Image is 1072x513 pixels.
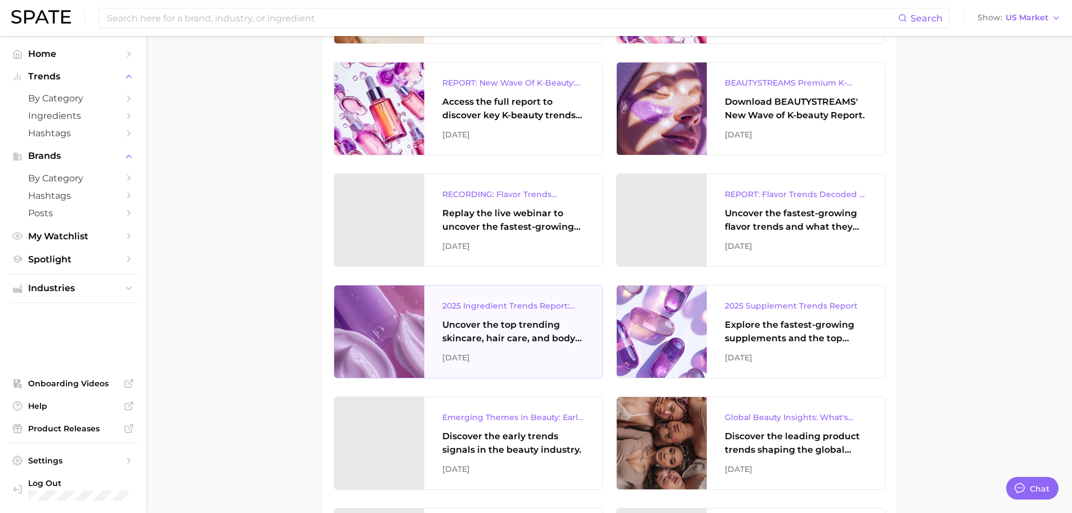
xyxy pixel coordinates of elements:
[977,15,1002,21] span: Show
[442,299,584,313] div: 2025 Ingredient Trends Report: The Ingredients Defining Beauty in [DATE]
[334,173,603,267] a: RECORDING: Flavor Trends Decoded - What's New & What's Next According to TikTok & GoogleReplay th...
[725,318,867,345] div: Explore the fastest-growing supplements and the top wellness concerns driving consumer demand
[442,128,584,141] div: [DATE]
[725,128,867,141] div: [DATE]
[910,13,943,24] span: Search
[9,187,137,204] a: Hashtags
[28,208,118,218] span: Posts
[9,68,137,85] button: Trends
[334,285,603,378] a: 2025 Ingredient Trends Report: The Ingredients Defining Beauty in [DATE]Uncover the top trending ...
[334,396,603,490] a: Emerging Themes in Beauty: Early Trend Signals with Big PotentialDiscover the early trends signal...
[28,72,118,82] span: Trends
[9,398,137,414] a: Help
[334,62,603,155] a: REPORT: New Wave Of K-Beauty: [GEOGRAPHIC_DATA]’s Trending Innovations In Skincare & Color Cosmet...
[28,378,118,389] span: Onboarding Videos
[9,452,137,469] a: Settings
[616,285,885,378] a: 2025 Supplement Trends ReportExplore the fastest-growing supplements and the top wellness concern...
[9,107,137,124] a: Ingredients
[725,351,867,364] div: [DATE]
[9,90,137,107] a: by Category
[9,251,137,268] a: Spotlight
[442,76,584,90] div: REPORT: New Wave Of K-Beauty: [GEOGRAPHIC_DATA]’s Trending Innovations In Skincare & Color Cosmetics
[28,93,118,104] span: by Category
[28,456,118,466] span: Settings
[9,227,137,245] a: My Watchlist
[725,95,867,122] div: Download BEAUTYSTREAMS' New Wave of K-beauty Report.
[28,190,118,201] span: Hashtags
[725,462,867,476] div: [DATE]
[9,148,137,164] button: Brands
[28,48,118,59] span: Home
[725,411,867,424] div: Global Beauty Insights: What's Trending & What's Ahead?
[9,45,137,63] a: Home
[28,478,128,488] span: Log Out
[9,375,137,392] a: Onboarding Videos
[442,462,584,476] div: [DATE]
[28,110,118,121] span: Ingredients
[616,62,885,155] a: BEAUTYSTREAMS Premium K-beauty Trends ReportDownload BEAUTYSTREAMS' New Wave of K-beauty Report.[...
[442,207,584,234] div: Replay the live webinar to uncover the fastest-growing flavor trends and what they signal about e...
[616,396,885,490] a: Global Beauty Insights: What's Trending & What's Ahead?Discover the leading product trends shapin...
[28,173,118,184] span: by Category
[725,188,867,201] div: REPORT: Flavor Trends Decoded - What's New & What's Next According to TikTok & Google
[442,239,584,253] div: [DATE]
[442,188,584,201] div: RECORDING: Flavor Trends Decoded - What's New & What's Next According to TikTok & Google
[442,318,584,345] div: Uncover the top trending skincare, hair care, and body care ingredients capturing attention on Go...
[28,423,118,434] span: Product Releases
[616,173,885,267] a: REPORT: Flavor Trends Decoded - What's New & What's Next According to TikTok & GoogleUncover the ...
[442,95,584,122] div: Access the full report to discover key K-beauty trends influencing [DATE] beauty market
[28,401,118,411] span: Help
[9,475,137,504] a: Log out. Currently logged in with e-mail kaitlyn.olert@loreal.com.
[11,10,71,24] img: SPATE
[9,280,137,297] button: Industries
[28,283,118,293] span: Industries
[975,11,1064,25] button: ShowUS Market
[725,299,867,313] div: 2025 Supplement Trends Report
[9,169,137,187] a: by Category
[28,231,118,242] span: My Watchlist
[725,76,867,90] div: BEAUTYSTREAMS Premium K-beauty Trends Report
[28,151,118,161] span: Brands
[1006,15,1048,21] span: US Market
[725,207,867,234] div: Uncover the fastest-growing flavor trends and what they signal about evolving consumer tastes.
[9,124,137,142] a: Hashtags
[442,411,584,424] div: Emerging Themes in Beauty: Early Trend Signals with Big Potential
[442,430,584,457] div: Discover the early trends signals in the beauty industry.
[106,8,898,28] input: Search here for a brand, industry, or ingredient
[9,420,137,437] a: Product Releases
[28,128,118,139] span: Hashtags
[9,204,137,222] a: Posts
[725,430,867,457] div: Discover the leading product trends shaping the global beauty market.
[442,351,584,364] div: [DATE]
[725,239,867,253] div: [DATE]
[28,254,118,265] span: Spotlight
